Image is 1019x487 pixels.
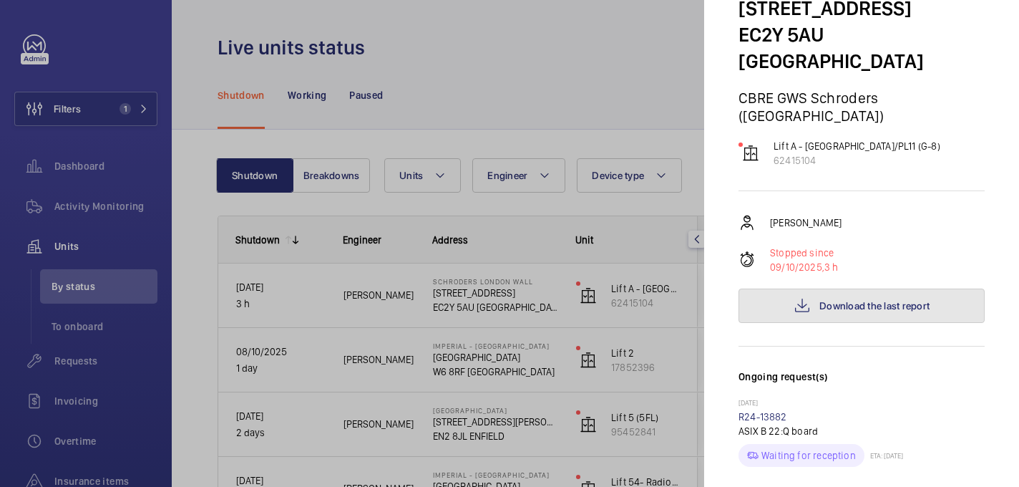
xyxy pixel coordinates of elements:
h3: Ongoing request(s) [738,370,985,398]
img: elevator.svg [742,145,759,162]
span: Download the last report [819,300,930,312]
p: 3 h [770,260,839,274]
p: CBRE GWS Schroders ([GEOGRAPHIC_DATA]) [738,89,985,125]
a: R24-13882 [738,411,787,423]
p: Stopped since [770,246,839,260]
p: EC2Y 5AU [GEOGRAPHIC_DATA] [738,21,985,74]
p: ETA: [DATE] [864,451,903,460]
button: Download the last report [738,289,985,323]
p: Waiting for reception [761,448,856,463]
p: Lift A - [GEOGRAPHIC_DATA]/PL11 (G-8) [774,139,940,153]
p: [PERSON_NAME] [770,216,842,230]
p: ASIX B 22:Q board [738,424,985,438]
p: 62415104 [774,153,940,168]
span: 09/10/2025, [770,261,824,273]
p: [DATE] [738,398,985,410]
